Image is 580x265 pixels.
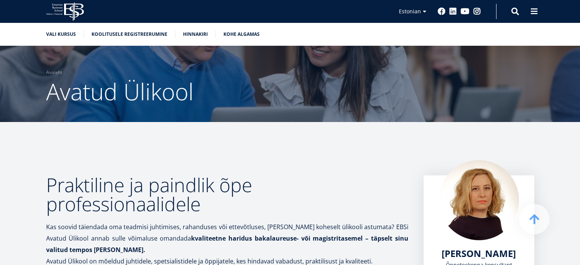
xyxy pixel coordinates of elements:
a: Avaleht [46,69,62,76]
a: Instagram [473,8,481,15]
h2: Praktiline ja paindlik õpe professionaalidele [46,175,408,214]
a: Facebook [438,8,445,15]
a: [PERSON_NAME] [442,248,516,259]
span: Avatud Ülikool [46,76,194,107]
img: Kadri Osula Learning Journey Advisor [439,160,519,240]
a: Youtube [461,8,469,15]
a: Hinnakiri [183,31,208,38]
strong: kvaliteetne haridus bakalaureuse- või magistritasemel – täpselt sinu valitud tempos [PERSON_NAME]. [46,234,408,254]
span: [PERSON_NAME] [442,247,516,260]
a: Kohe algamas [223,31,260,38]
a: Koolitusele registreerumine [92,31,167,38]
a: Vali kursus [46,31,76,38]
p: Kas soovid täiendada oma teadmisi juhtimises, rahanduses või ettevõtluses, [PERSON_NAME] koheselt... [46,221,408,255]
a: Linkedin [449,8,457,15]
